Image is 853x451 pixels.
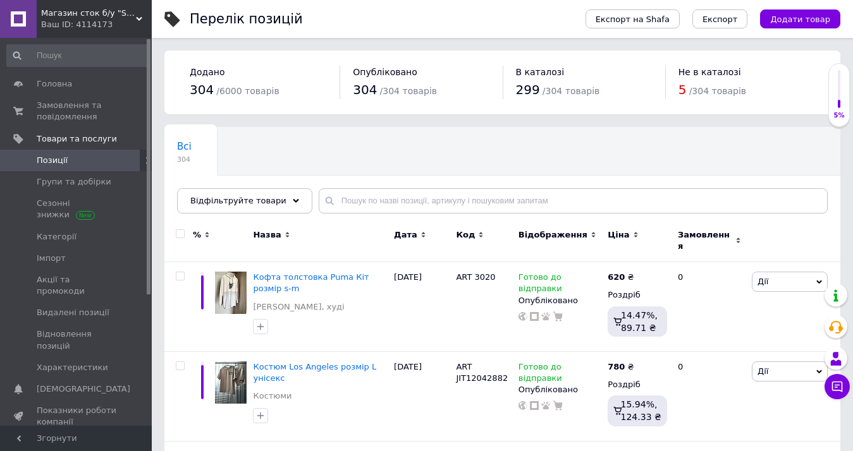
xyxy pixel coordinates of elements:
[608,379,667,390] div: Роздріб
[253,272,369,293] a: Кофта толстовка Puma Кіт розмір s-m
[678,67,741,77] span: Не в каталозі
[608,289,667,301] div: Роздріб
[37,253,66,264] span: Імпорт
[519,272,562,297] span: Готово до відправки
[37,176,111,188] span: Групи та добірки
[190,67,224,77] span: Додано
[391,262,453,352] div: [DATE]
[456,272,495,282] span: ART 3020
[391,351,453,441] div: [DATE]
[703,15,738,24] span: Експорт
[678,229,732,252] span: Замовлення
[6,44,149,67] input: Пошук
[253,229,281,241] span: Назва
[670,262,749,352] div: 0
[253,362,376,383] a: Костюм Los Angeles розмір L унісекс
[596,15,670,24] span: Експорт на Shafa
[621,399,661,422] span: 15.94%, 124.33 ₴
[41,8,136,19] span: Магазин сток б/у "STOCK SOLE"
[692,9,748,28] button: Експорт
[37,383,130,395] span: [DEMOGRAPHIC_DATA]
[37,274,117,297] span: Акції та промокоди
[37,231,77,243] span: Категорії
[608,272,634,283] div: ₴
[353,82,377,97] span: 304
[177,141,192,152] span: Всі
[760,9,840,28] button: Додати товар
[608,229,629,241] span: Ціна
[216,86,279,96] span: / 6000 товарів
[37,328,117,351] span: Відновлення позицій
[519,295,602,306] div: Опубліковано
[37,155,68,166] span: Позиції
[190,196,286,205] span: Відфільтруйте товари
[586,9,680,28] button: Експорт на Shafa
[37,405,117,428] span: Показники роботи компанії
[456,362,508,383] span: ART JIT12042882
[519,229,587,241] span: Відображення
[670,351,749,441] div: 0
[37,198,117,220] span: Сезонні знижки
[519,384,602,395] div: Опубліковано
[825,374,850,399] button: Чат з покупцем
[253,390,291,402] a: Костюми
[608,272,625,282] b: 620
[758,366,768,376] span: Дії
[456,229,475,241] span: Код
[380,86,437,96] span: / 304 товарів
[516,67,565,77] span: В каталозі
[543,86,599,96] span: / 304 товарів
[41,19,152,30] div: Ваш ID: 4114173
[353,67,417,77] span: Опубліковано
[215,272,247,314] img: Кофта толстовка Puma Кот размер s-m
[37,133,117,145] span: Товари та послуги
[253,301,344,313] a: [PERSON_NAME], худі
[37,100,117,123] span: Замовлення та повідомлення
[608,362,625,371] b: 780
[37,307,109,318] span: Видалені позиції
[37,362,108,373] span: Характеристики
[621,310,658,333] span: 14.47%, 89.71 ₴
[689,86,746,96] span: / 304 товарів
[608,361,634,373] div: ₴
[319,188,828,213] input: Пошук по назві позиції, артикулу і пошуковим запитам
[190,13,303,26] div: Перелік позицій
[516,82,540,97] span: 299
[190,82,214,97] span: 304
[829,111,849,120] div: 5%
[519,362,562,387] span: Готово до відправки
[394,229,417,241] span: Дата
[177,155,192,164] span: 304
[37,78,72,90] span: Головна
[193,229,201,241] span: %
[678,82,687,97] span: 5
[758,277,768,286] span: Дії
[215,361,247,404] img: Костюм Los Angeles размер L унисекс
[770,15,830,24] span: Додати товар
